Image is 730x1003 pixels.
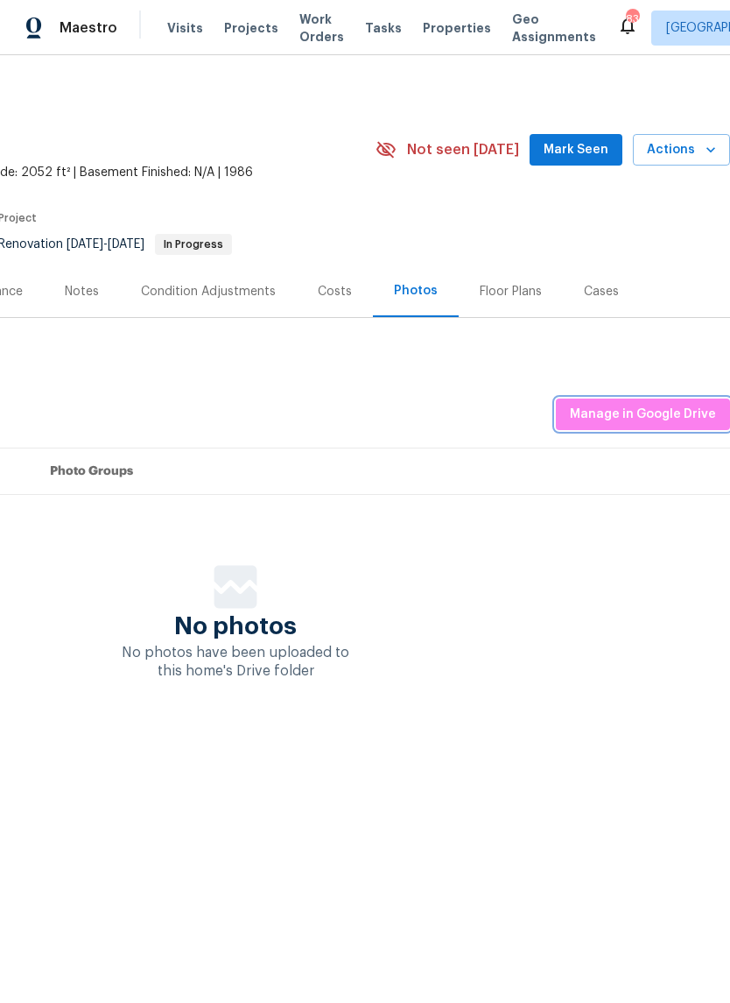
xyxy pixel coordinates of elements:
[556,399,730,431] button: Manage in Google Drive
[167,19,203,37] span: Visits
[318,283,352,300] div: Costs
[512,11,596,46] span: Geo Assignments
[423,19,491,37] span: Properties
[224,19,278,37] span: Projects
[67,238,144,251] span: -
[394,282,438,300] div: Photos
[530,134,622,166] button: Mark Seen
[157,239,230,250] span: In Progress
[365,22,402,34] span: Tasks
[141,283,276,300] div: Condition Adjustments
[299,11,344,46] span: Work Orders
[407,141,519,159] span: Not seen [DATE]
[584,283,619,300] div: Cases
[36,449,730,495] th: Photo Groups
[60,19,117,37] span: Maestro
[570,404,716,426] span: Manage in Google Drive
[108,238,144,251] span: [DATE]
[174,618,297,635] span: No photos
[480,283,542,300] div: Floor Plans
[626,11,638,28] div: 83
[544,139,608,161] span: Mark Seen
[647,139,716,161] span: Actions
[122,646,349,678] span: No photos have been uploaded to this home's Drive folder
[633,134,730,166] button: Actions
[67,238,103,251] span: [DATE]
[65,283,99,300] div: Notes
